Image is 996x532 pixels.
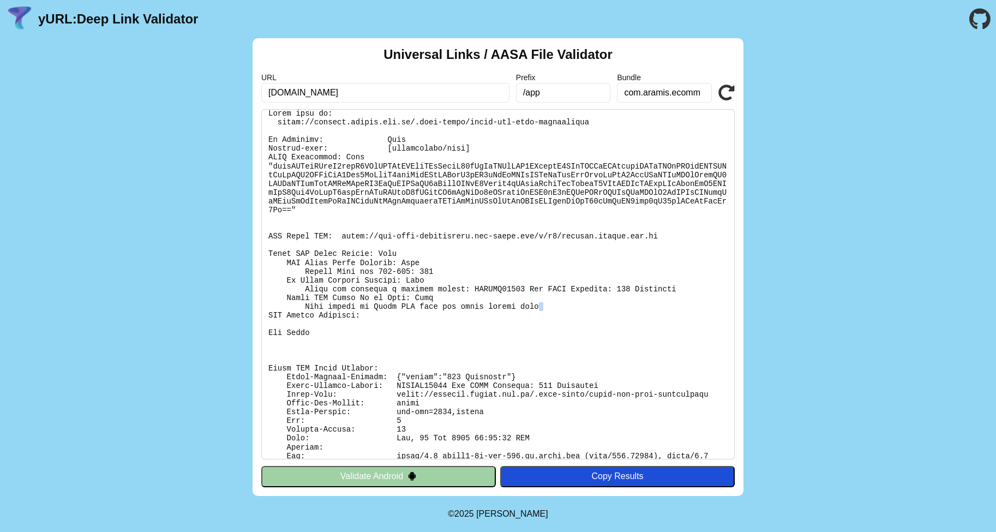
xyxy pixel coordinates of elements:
[516,73,611,82] label: Prefix
[476,509,548,518] a: Michael Ibragimchayev's Personal Site
[516,83,611,103] input: Optional
[448,496,548,532] footer: ©
[261,466,496,487] button: Validate Android
[617,83,712,103] input: Optional
[38,11,198,27] a: yURL:Deep Link Validator
[500,466,735,487] button: Copy Results
[5,5,34,33] img: yURL Logo
[383,47,613,62] h2: Universal Links / AASA File Validator
[261,109,735,459] pre: Lorem ipsu do: sitam://consect.adipis.eli.se/.doei-tempo/incid-utl-etdo-magnaaliqua En Adminimv: ...
[261,73,509,82] label: URL
[506,471,729,481] div: Copy Results
[261,83,509,103] input: Required
[454,509,474,518] span: 2025
[407,471,417,481] img: droidIcon.svg
[617,73,712,82] label: Bundle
